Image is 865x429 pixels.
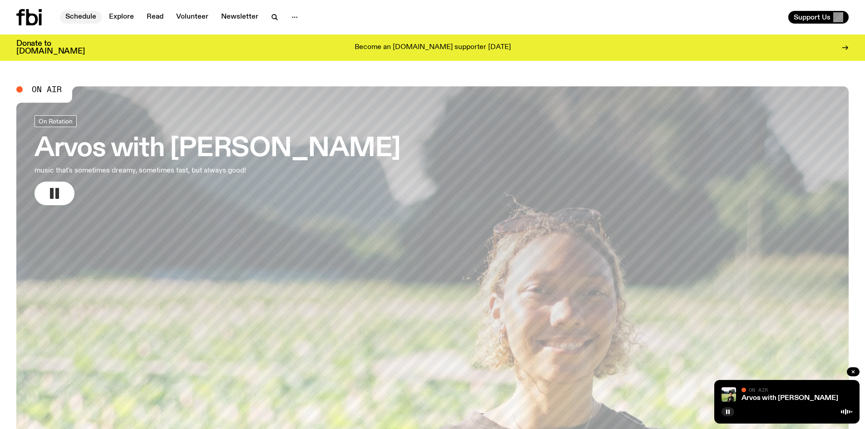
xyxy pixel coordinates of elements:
p: music that's sometimes dreamy, sometimes fast, but always good! [35,165,267,176]
a: Arvos with [PERSON_NAME] [741,394,838,402]
span: On Air [749,387,768,393]
a: On Rotation [35,115,77,127]
a: Read [141,11,169,24]
a: Volunteer [171,11,214,24]
h3: Arvos with [PERSON_NAME] [35,136,400,162]
a: Schedule [60,11,102,24]
h3: Donate to [DOMAIN_NAME] [16,40,85,55]
button: Support Us [788,11,849,24]
a: Explore [104,11,139,24]
span: On Air [32,85,62,94]
p: Become an [DOMAIN_NAME] supporter [DATE] [355,44,511,52]
span: On Rotation [39,118,73,124]
img: Bri is smiling and wearing a black t-shirt. She is standing in front of a lush, green field. Ther... [722,387,736,402]
span: Support Us [794,13,830,21]
a: Arvos with [PERSON_NAME]music that's sometimes dreamy, sometimes fast, but always good! [35,115,400,205]
a: Newsletter [216,11,264,24]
